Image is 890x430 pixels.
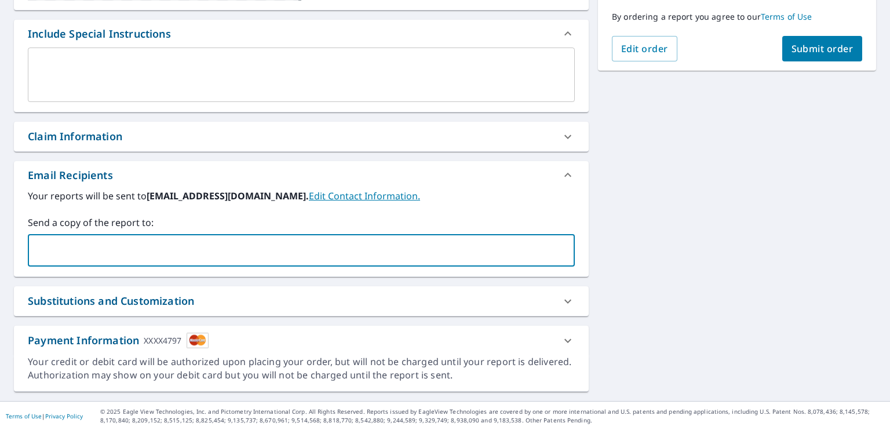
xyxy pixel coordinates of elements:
[782,36,863,61] button: Submit order
[14,286,589,316] div: Substitutions and Customization
[14,20,589,48] div: Include Special Instructions
[612,12,862,22] p: By ordering a report you agree to our
[147,190,309,202] b: [EMAIL_ADDRESS][DOMAIN_NAME].
[6,413,83,420] p: |
[28,355,575,382] div: Your credit or debit card will be authorized upon placing your order, but will not be charged unt...
[28,26,171,42] div: Include Special Instructions
[28,129,122,144] div: Claim Information
[100,407,884,425] p: © 2025 Eagle View Technologies, Inc. and Pictometry International Corp. All Rights Reserved. Repo...
[761,11,812,22] a: Terms of Use
[28,167,113,183] div: Email Recipients
[6,412,42,420] a: Terms of Use
[612,36,677,61] button: Edit order
[14,161,589,189] div: Email Recipients
[28,293,194,309] div: Substitutions and Customization
[45,412,83,420] a: Privacy Policy
[28,216,575,229] label: Send a copy of the report to:
[309,190,420,202] a: EditContactInfo
[14,122,589,151] div: Claim Information
[28,333,209,348] div: Payment Information
[621,42,668,55] span: Edit order
[187,333,209,348] img: cardImage
[14,326,589,355] div: Payment InformationXXXX4797cardImage
[144,333,181,348] div: XXXX4797
[791,42,853,55] span: Submit order
[28,189,575,203] label: Your reports will be sent to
